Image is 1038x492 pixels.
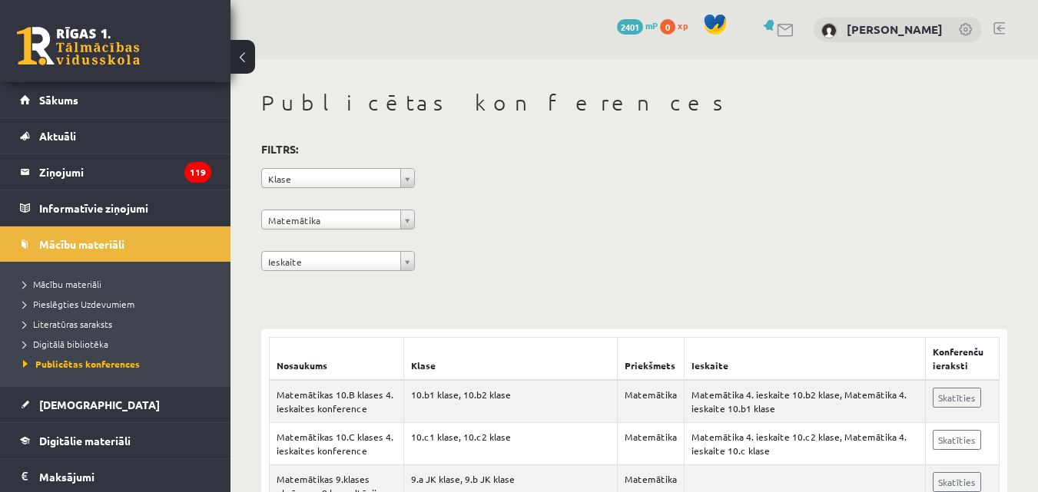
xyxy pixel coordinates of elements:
a: Skatīties [933,472,981,492]
th: Priekšmets [617,338,684,381]
span: Mācību materiāli [23,278,101,290]
span: Sākums [39,93,78,107]
a: [PERSON_NAME] [847,21,943,37]
span: Pieslēgties Uzdevumiem [23,298,134,310]
h1: Publicētas konferences [261,90,1007,116]
a: Sākums [20,82,211,117]
th: Ieskaite [684,338,925,381]
a: Informatīvie ziņojumi [20,190,211,226]
span: Matemātika [268,210,394,230]
td: Matemātika 4. ieskaite 10.c2 klase, Matemātika 4. ieskaite 10.c klase [684,423,925,465]
span: Mācību materiāli [39,237,124,251]
span: Klase [268,169,394,189]
span: xp [678,19,688,31]
th: Klase [404,338,618,381]
span: mP [645,19,658,31]
td: 10.c1 klase, 10.c2 klase [404,423,618,465]
a: Literatūras saraksts [23,317,215,331]
a: Digitālie materiāli [20,423,211,458]
img: Anna Bukovska [821,23,837,38]
span: Literatūras saraksts [23,318,112,330]
td: Matemātikas 10.C klases 4. ieskaites konference [270,423,404,465]
a: Matemātika [261,210,415,229]
span: Publicētas konferences [23,358,140,370]
a: [DEMOGRAPHIC_DATA] [20,387,211,422]
td: Matemātika [617,380,684,423]
a: Digitālā bibliotēka [23,337,215,351]
a: Mācību materiāli [23,277,215,291]
th: Konferenču ieraksti [925,338,999,381]
a: 0 xp [660,19,695,31]
a: Ziņojumi119 [20,154,211,190]
span: Digitālā bibliotēka [23,338,108,350]
td: Matemātika [617,423,684,465]
legend: Ziņojumi [39,154,211,190]
i: 119 [184,162,211,183]
td: Matemātikas 10.B klases 4. ieskaites konference [270,380,404,423]
span: 0 [660,19,675,35]
a: Klase [261,168,415,188]
legend: Informatīvie ziņojumi [39,190,211,226]
a: Rīgas 1. Tālmācības vidusskola [17,27,140,65]
a: Aktuāli [20,118,211,154]
span: Aktuāli [39,129,76,143]
td: 10.b1 klase, 10.b2 klase [404,380,618,423]
a: Pieslēgties Uzdevumiem [23,297,215,311]
a: Skatīties [933,388,981,408]
a: Ieskaite [261,251,415,271]
span: Ieskaite [268,252,394,272]
a: Mācību materiāli [20,226,211,262]
span: [DEMOGRAPHIC_DATA] [39,398,160,411]
span: 2401 [617,19,643,35]
a: Skatīties [933,430,981,450]
a: Publicētas konferences [23,357,215,371]
td: Matemātika 4. ieskaite 10.b2 klase, Matemātika 4. ieskaite 10.b1 klase [684,380,925,423]
th: Nosaukums [270,338,404,381]
a: 2401 mP [617,19,658,31]
h3: Filtrs: [261,139,989,160]
span: Digitālie materiāli [39,434,131,447]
